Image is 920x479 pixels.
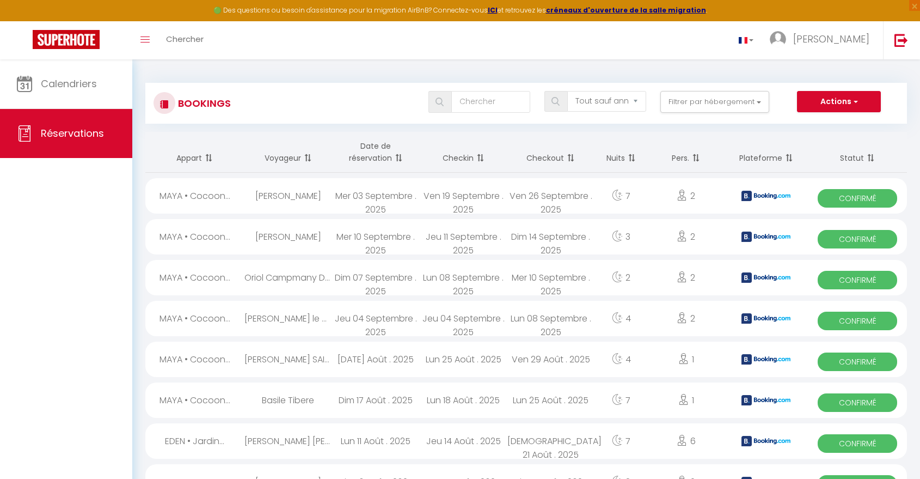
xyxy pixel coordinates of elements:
span: Chercher [166,33,204,45]
span: Calendriers [41,77,97,90]
th: Sort by status [808,132,907,173]
th: Sort by checkin [420,132,507,173]
th: Sort by nights [594,132,648,173]
th: Sort by channel [724,132,808,173]
a: ... [PERSON_NAME] [762,21,883,59]
img: Super Booking [33,30,100,49]
th: Sort by rentals [145,132,244,173]
a: créneaux d'ouverture de la salle migration [546,5,706,15]
img: ... [770,31,786,47]
th: Sort by guest [244,132,332,173]
button: Filtrer par hébergement [660,91,769,113]
th: Sort by people [648,132,724,173]
a: Chercher [158,21,212,59]
img: logout [894,33,908,47]
input: Chercher [451,91,530,113]
a: ICI [488,5,498,15]
th: Sort by checkout [507,132,595,173]
span: [PERSON_NAME] [793,32,869,46]
th: Sort by booking date [332,132,420,173]
h3: Bookings [175,91,231,116]
button: Actions [797,91,881,113]
span: Réservations [41,126,104,140]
